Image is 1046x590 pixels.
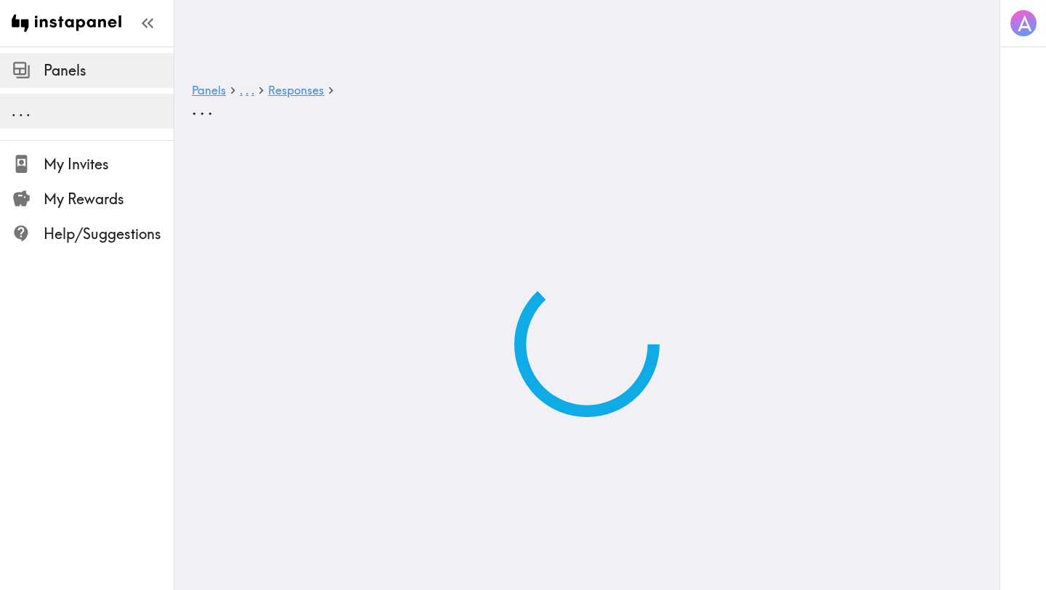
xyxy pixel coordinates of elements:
[1009,9,1038,38] button: A
[12,102,16,120] span: .
[44,224,174,244] span: Help/Suggestions
[1018,11,1031,36] span: A
[44,189,174,209] span: My Rewards
[44,60,174,81] span: Panels
[240,83,243,97] span: .
[240,84,254,98] a: ...
[246,83,248,97] span: .
[19,102,23,120] span: .
[44,154,174,174] span: My Invites
[268,84,324,98] a: Responses
[200,97,205,119] span: .
[208,97,213,119] span: .
[192,97,197,119] span: .
[251,83,254,97] span: .
[192,84,226,98] a: Panels
[26,102,31,120] span: .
